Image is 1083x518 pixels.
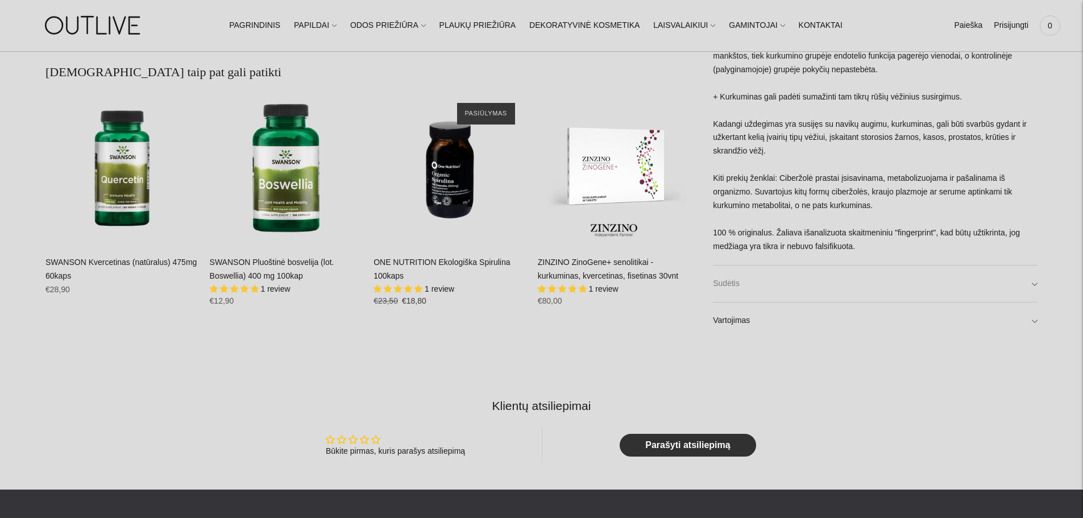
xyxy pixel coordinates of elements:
a: PAGRINDINIS [229,13,280,38]
a: ONE NUTRITION Ekologiška Spirulina 100kaps [374,258,510,280]
a: SWANSON Pluoštinė bosvelija (lot. Boswellia) 400 mg 100kap [210,258,334,280]
a: ZINZINO ZinoGene+ senolitikai - kurkuminas, kvercetinas, fisetinas 30vnt [538,92,691,245]
span: 1 review [425,284,454,293]
span: 1 review [589,284,619,293]
a: SWANSON Kvercetinas (natūralus) 475mg 60kaps [45,92,198,245]
a: LAISVALAIKIUI [653,13,715,38]
a: Parašyti atsiliepimą [620,434,756,457]
a: Paieška [954,13,982,38]
span: 1 review [260,284,290,293]
a: Prisijungti [994,13,1028,38]
a: DEKORATYVINĖ KOSMETIKA [529,13,640,38]
img: OUTLIVE [23,6,165,45]
span: 5.00 stars [538,284,589,293]
span: €80,00 [538,296,562,305]
span: €28,90 [45,285,70,294]
a: PLAUKŲ PRIEŽIŪRA [439,13,516,38]
a: ODOS PRIEŽIŪRA [350,13,426,38]
a: SWANSON Kvercetinas (natūralus) 475mg 60kaps [45,258,197,280]
h2: Klientų atsiliepimai [55,397,1028,414]
span: 5.00 stars [374,284,425,293]
a: GAMINTOJAI [729,13,785,38]
h2: [DEMOGRAPHIC_DATA] taip pat gali patikti [45,64,690,81]
a: 0 [1040,13,1060,38]
a: ZINZINO ZinoGene+ senolitikai - kurkuminas, kvercetinas, fisetinas 30vnt [538,258,678,280]
a: Sudėtis [713,265,1038,301]
a: SWANSON Pluoštinė bosvelija (lot. Boswellia) 400 mg 100kap [210,92,363,245]
span: €12,90 [210,296,234,305]
a: Vartojimas [713,302,1038,338]
span: 0 [1042,18,1058,34]
div: Būkite pirmas, kuris parašys atsiliepimą [326,446,465,457]
a: ONE NUTRITION Ekologiška Spirulina 100kaps [374,92,526,245]
span: €18,80 [402,296,426,305]
span: 5.00 stars [210,284,261,293]
a: PAPILDAI [294,13,337,38]
s: €23,50 [374,296,398,305]
a: KONTAKTAI [799,13,843,38]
